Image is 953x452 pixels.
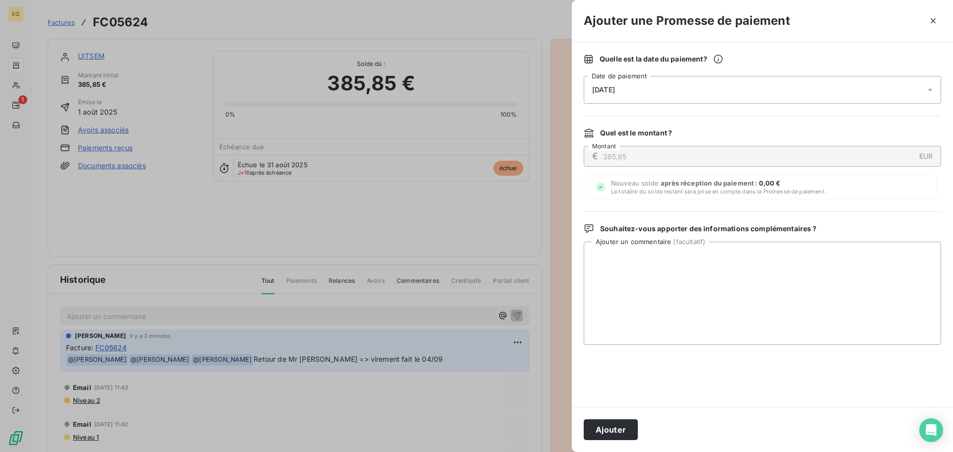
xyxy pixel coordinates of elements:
span: après réception du paiement : [661,179,759,187]
span: Quel est le montant ? [600,128,672,138]
span: 0,00 € [759,179,781,187]
span: Souhaitez-vous apporter des informations complémentaires ? [600,224,817,234]
span: Nouveau solde [611,179,826,195]
span: Quelle est la date du paiement ? [600,54,723,64]
h3: Ajouter une Promesse de paiement [584,12,790,30]
button: Ajouter [584,419,638,440]
span: [DATE] [592,86,615,94]
div: Open Intercom Messenger [919,418,943,442]
span: La totalité du solde restant sera prise en compte dans la Promesse de paiement. [611,188,826,195]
